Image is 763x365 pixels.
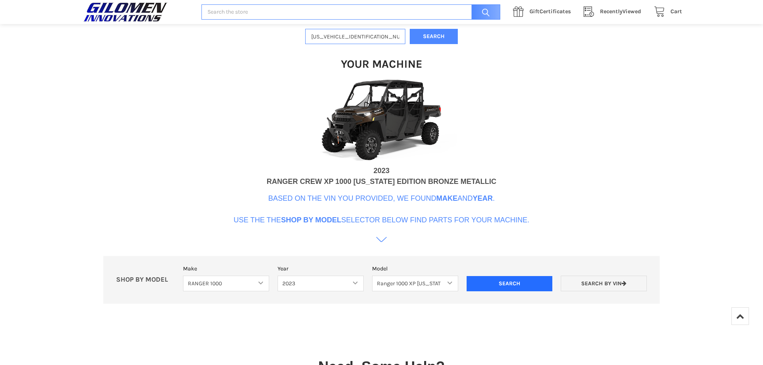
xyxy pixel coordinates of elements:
[81,2,193,22] a: GILOMEN INNOVATIONS
[670,8,682,15] span: Cart
[341,57,422,71] h1: Your Machine
[731,307,749,325] a: Top of Page
[473,194,493,202] b: Year
[372,264,458,273] label: Model
[234,193,529,226] p: Based on the VIN you provided, we found and . Use the the selector below find parts for your mach...
[600,8,622,15] span: Recently
[561,276,647,291] a: Search by VIN
[410,29,458,44] button: Search
[373,165,389,176] div: 2023
[650,7,682,17] a: Cart
[302,75,462,165] img: VIN Image
[436,194,457,202] b: Make
[529,8,540,15] span: Gift
[81,2,169,22] img: GILOMEN INNOVATIONS
[579,7,650,17] a: RecentlyViewed
[305,29,405,44] input: Enter VIN of your machine
[183,264,269,273] label: Make
[267,176,497,187] div: RANGER CREW XP 1000 [US_STATE] EDITION BRONZE METALLIC
[529,8,571,15] span: Certificates
[467,276,553,291] input: Search
[281,216,341,224] b: Shop By Model
[467,4,500,20] input: Search
[600,8,641,15] span: Viewed
[278,264,364,273] label: Year
[509,7,579,17] a: GiftCertificates
[201,4,500,20] input: Search the store
[112,276,179,284] p: SHOP BY MODEL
